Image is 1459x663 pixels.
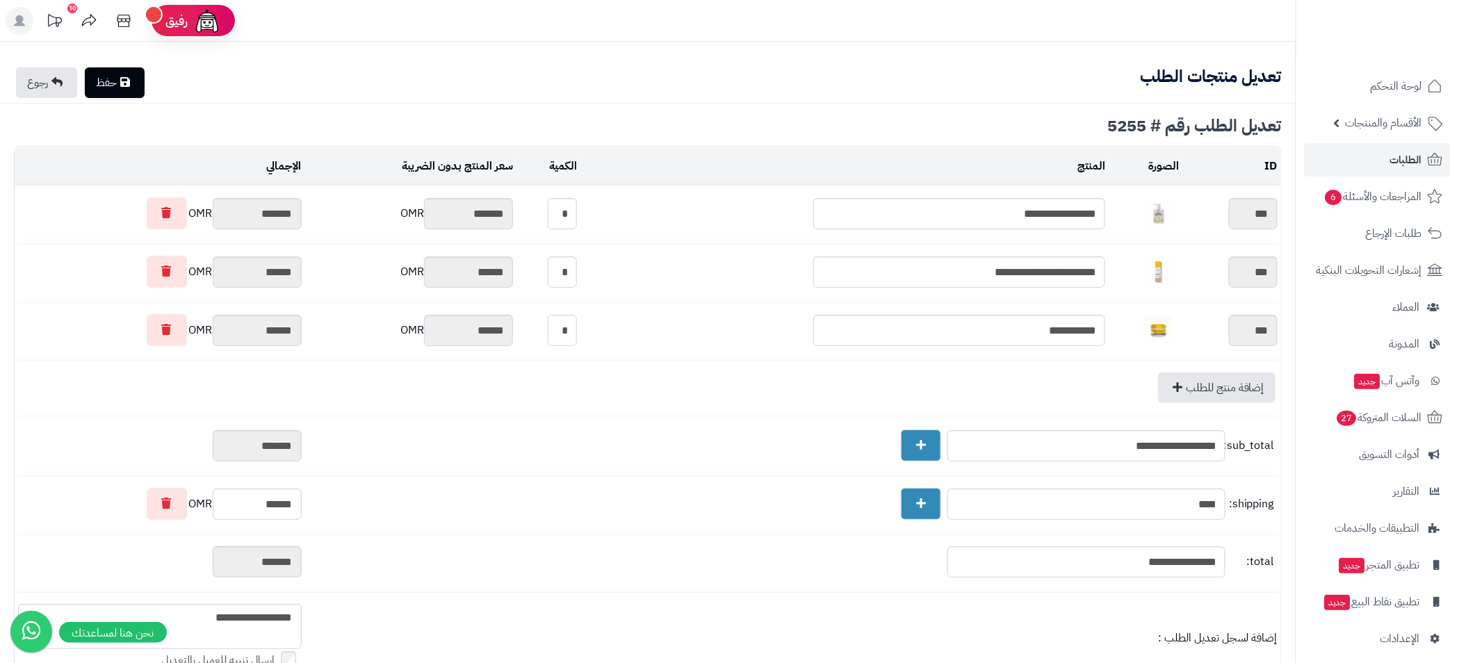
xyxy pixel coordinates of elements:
a: الطلبات [1305,143,1451,177]
div: OMR [18,256,302,288]
span: الطلبات [1390,150,1422,170]
td: الكمية [516,147,580,186]
div: إضافة لسجل تعديل الطلب : [309,630,1278,646]
span: sub_total: [1229,438,1274,454]
div: OMR [309,315,513,346]
div: OMR [309,256,513,288]
a: تطبيق المتجرجديد [1305,548,1451,582]
a: التقارير [1305,475,1451,508]
img: 1739573569-cm51af9dd0msi01klccb0chz9_BODY_CREAM-09-40x40.jpg [1145,199,1173,227]
a: السلات المتروكة27 [1305,401,1451,434]
a: حفظ [85,67,145,98]
span: جديد [1339,558,1365,573]
span: إشعارات التحويلات البنكية [1317,261,1422,280]
div: 10 [67,3,77,13]
td: المنتج [580,147,1109,186]
img: ai-face.png [193,7,221,35]
span: الأقسام والمنتجات [1346,113,1422,133]
span: جديد [1355,374,1380,389]
span: أدوات التسويق [1360,445,1420,464]
img: logo-2.png [1364,39,1446,68]
td: الإجمالي [15,147,305,186]
span: الإعدادات [1380,629,1420,648]
img: 1739578197-cm52dour10ngp01kla76j4svp_WHITENING_HYDRATE-01-40x40.jpg [1145,258,1173,286]
span: total: [1229,554,1274,570]
a: المدونة [1305,327,1451,361]
a: إضافة منتج للطلب [1158,373,1275,403]
div: OMR [18,197,302,229]
b: تعديل منتجات الطلب [1140,64,1282,89]
a: إشعارات التحويلات البنكية [1305,254,1451,287]
a: التطبيقات والخدمات [1305,511,1451,545]
a: لوحة التحكم [1305,69,1451,103]
a: الإعدادات [1305,622,1451,655]
td: الصورة [1109,147,1182,186]
span: العملاء [1393,297,1420,317]
a: تطبيق نقاط البيعجديد [1305,585,1451,619]
span: لوحة التحكم [1371,76,1422,96]
td: ID [1183,147,1282,186]
a: تحديثات المنصة [37,7,72,38]
a: طلبات الإرجاع [1305,217,1451,250]
span: shipping: [1229,496,1274,512]
a: العملاء [1305,290,1451,324]
span: جديد [1325,595,1351,610]
span: 6 [1326,190,1342,205]
span: رفيق [165,13,188,29]
span: وآتس آب [1353,371,1420,391]
a: المراجعات والأسئلة6 [1305,180,1451,213]
div: تعديل الطلب رقم # 5255 [14,117,1282,134]
span: 27 [1337,411,1357,426]
a: وآتس آبجديد [1305,364,1451,398]
div: OMR [18,314,302,346]
div: OMR [309,198,513,229]
span: تطبيق نقاط البيع [1323,592,1420,612]
td: سعر المنتج بدون الضريبة [305,147,516,186]
span: طلبات الإرجاع [1366,224,1422,243]
a: أدوات التسويق [1305,438,1451,471]
img: 1739579556-cm5o7dh8k00cx01n384hx8c4u__D8_A8_D8_AF_D9_8A_D9_84__D8_A7_D9_84_D9_84_D9_8A_D8_B2_D8_B... [1145,316,1173,344]
span: المدونة [1389,334,1420,354]
span: التطبيقات والخدمات [1335,518,1420,538]
div: OMR [18,488,302,520]
a: رجوع [16,67,77,98]
span: السلات المتروكة [1336,408,1422,427]
span: التقارير [1394,482,1420,501]
span: تطبيق المتجر [1338,555,1420,575]
span: المراجعات والأسئلة [1324,187,1422,206]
